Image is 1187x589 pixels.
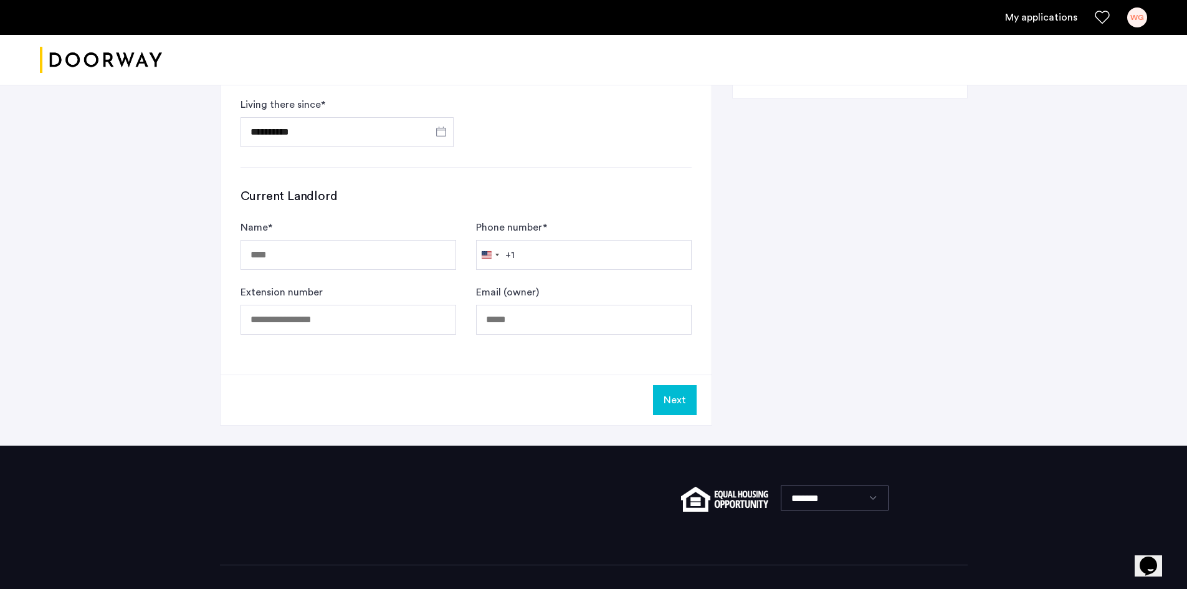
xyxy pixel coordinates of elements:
[241,220,272,235] label: Name *
[241,188,692,205] h3: Current Landlord
[1005,10,1077,25] a: My application
[40,37,162,84] a: Cazamio logo
[1095,10,1110,25] a: Favorites
[1135,539,1175,577] iframe: chat widget
[477,241,515,269] button: Selected country
[476,220,547,235] label: Phone number *
[434,124,449,139] button: Open calendar
[476,285,539,300] label: Email (owner)
[241,285,323,300] label: Extension number
[681,487,768,512] img: equal-housing.png
[781,486,889,510] select: Language select
[241,97,325,112] label: Living there since *
[505,247,515,262] div: +1
[653,385,697,415] button: Next
[40,37,162,84] img: logo
[1127,7,1147,27] div: WG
